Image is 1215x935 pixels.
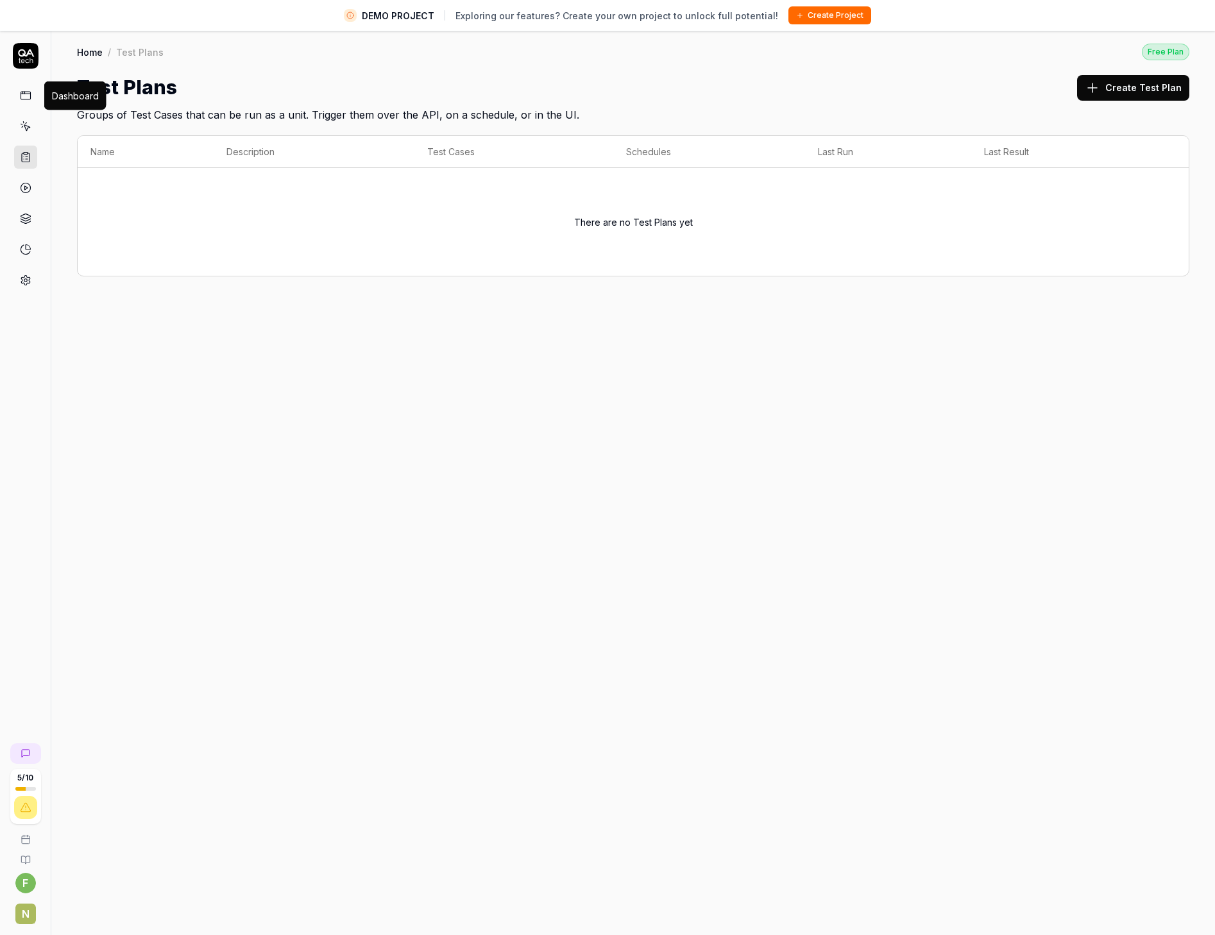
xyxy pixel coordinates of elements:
[414,136,613,168] th: Test Cases
[613,136,805,168] th: Schedules
[1142,44,1189,60] div: Free Plan
[10,743,41,764] a: New conversation
[108,46,111,58] div: /
[77,46,103,58] a: Home
[15,904,36,924] span: N
[362,9,434,22] span: DEMO PROJECT
[971,136,1163,168] th: Last Result
[15,873,36,893] button: f
[17,774,33,782] span: 5 / 10
[1142,43,1189,60] button: Free Plan
[78,136,214,168] th: Name
[5,824,46,845] a: Book a call with us
[5,893,46,927] button: N
[90,176,1176,268] div: There are no Test Plans yet
[788,6,871,24] button: Create Project
[455,9,778,22] span: Exploring our features? Create your own project to unlock full potential!
[1077,75,1189,101] button: Create Test Plan
[116,46,164,58] div: Test Plans
[77,73,177,102] h1: Test Plans
[52,89,99,103] div: Dashboard
[77,102,1189,122] h2: Groups of Test Cases that can be run as a unit. Trigger them over the API, on a schedule, or in t...
[805,136,971,168] th: Last Run
[214,136,414,168] th: Description
[5,845,46,865] a: Documentation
